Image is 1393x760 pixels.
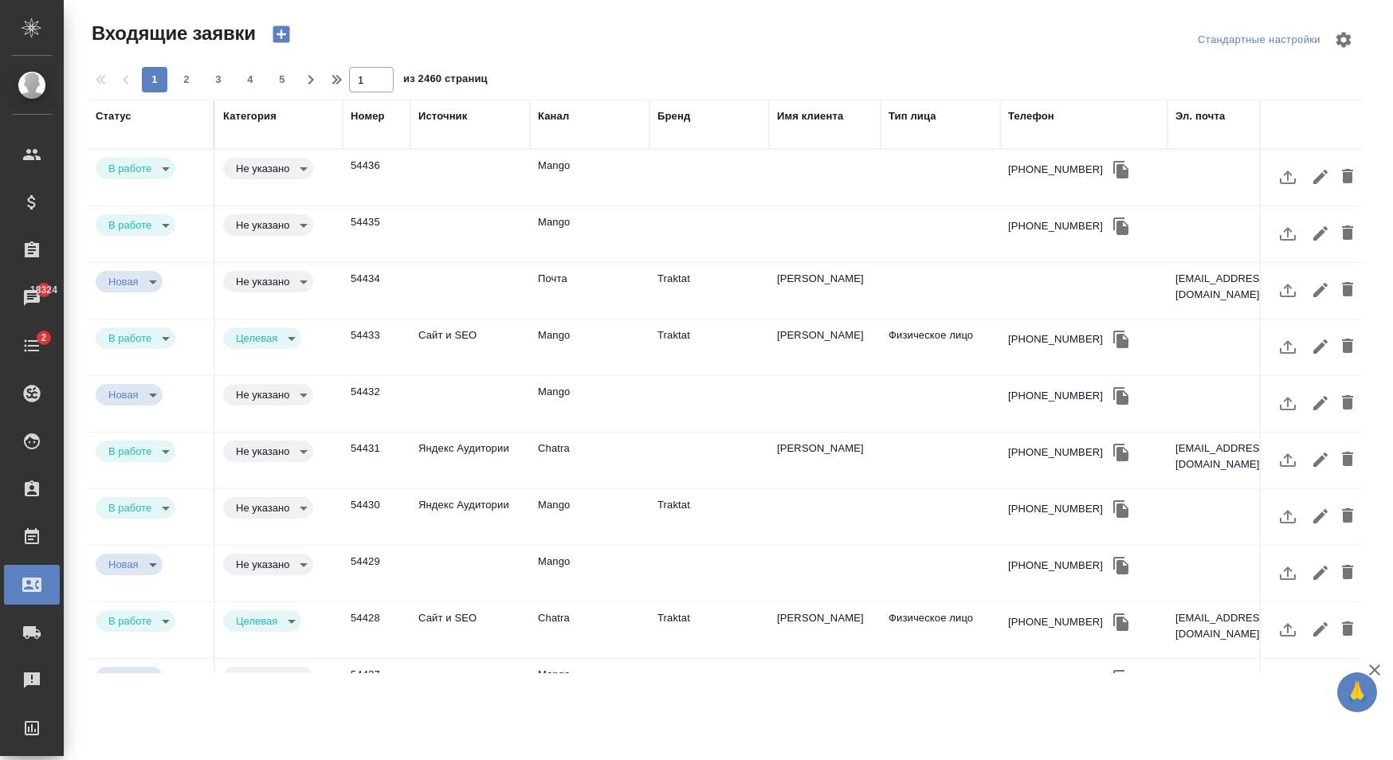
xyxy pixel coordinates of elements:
[96,667,163,688] div: В работе
[769,602,881,658] td: [PERSON_NAME]
[1334,158,1361,196] button: Удалить
[206,67,231,92] button: 3
[1175,108,1225,124] div: Эл. почта
[343,659,410,715] td: 54427
[223,108,277,124] div: Категория
[231,558,294,571] button: Не указано
[1269,497,1307,535] button: Загрузить файл
[104,501,156,515] button: В работе
[649,602,769,658] td: Traktat
[1269,214,1307,253] button: Загрузить файл
[343,150,410,206] td: 54436
[649,263,769,319] td: Traktat
[1269,158,1307,196] button: Загрузить файл
[223,271,313,292] div: В работе
[21,282,67,298] span: 18324
[343,376,410,432] td: 54432
[1334,271,1361,309] button: Удалить
[1008,445,1103,460] div: [PHONE_NUMBER]
[231,218,294,232] button: Не указано
[104,558,143,571] button: Новая
[530,489,649,545] td: Mango
[104,388,143,402] button: Новая
[1269,667,1307,705] button: Загрузить файл
[1269,327,1307,366] button: Загрузить файл
[1334,667,1361,705] button: Удалить
[1307,497,1334,535] button: Редактировать
[104,331,156,345] button: В работе
[269,72,295,88] span: 5
[1008,671,1103,687] div: [PHONE_NUMBER]
[530,602,649,658] td: Chatra
[231,275,294,288] button: Не указано
[530,150,649,206] td: Mango
[1334,441,1361,479] button: Удалить
[530,659,649,715] td: Mango
[1175,271,1295,303] p: [EMAIL_ADDRESS][DOMAIN_NAME]
[1194,28,1324,53] div: split button
[343,433,410,488] td: 54431
[1109,497,1133,521] button: Скопировать
[881,602,1000,658] td: Физическое лицо
[1334,327,1361,366] button: Удалить
[223,667,313,688] div: В работе
[96,271,163,292] div: В работе
[351,108,385,124] div: Номер
[1175,441,1295,472] p: [EMAIL_ADDRESS][DOMAIN_NAME]
[1008,218,1103,234] div: [PHONE_NUMBER]
[1334,497,1361,535] button: Удалить
[104,275,143,288] button: Новая
[104,218,156,232] button: В работе
[231,162,294,175] button: Не указано
[530,546,649,601] td: Mango
[410,489,530,545] td: Яндекс Аудитории
[1307,554,1334,592] button: Редактировать
[403,69,488,92] span: из 2460 страниц
[530,376,649,432] td: Mango
[1269,384,1307,422] button: Загрузить файл
[538,108,569,124] div: Канал
[237,72,263,88] span: 4
[1334,554,1361,592] button: Удалить
[231,388,294,402] button: Не указано
[4,278,60,318] a: 18324
[769,263,881,319] td: [PERSON_NAME]
[96,384,163,405] div: В работе
[1109,384,1133,408] button: Скопировать
[530,206,649,262] td: Mango
[1008,558,1103,574] div: [PHONE_NUMBER]
[1307,214,1334,253] button: Редактировать
[1008,162,1103,178] div: [PHONE_NUMBER]
[223,441,313,462] div: В работе
[1109,158,1133,182] button: Скопировать
[1334,610,1361,648] button: Удалить
[104,614,156,628] button: В работе
[31,330,56,346] span: 2
[649,489,769,545] td: Traktat
[231,331,282,345] button: Целевая
[410,433,530,488] td: Яндекс Аудитории
[1008,331,1103,347] div: [PHONE_NUMBER]
[1337,672,1377,712] button: 🙏
[1269,441,1307,479] button: Загрузить файл
[1008,108,1054,124] div: Телефон
[269,67,295,92] button: 5
[231,445,294,458] button: Не указано
[1307,610,1334,648] button: Редактировать
[1269,610,1307,648] button: Загрузить файл
[174,67,199,92] button: 2
[4,326,60,366] a: 2
[418,108,467,124] div: Источник
[881,319,1000,375] td: Физическое лицо
[223,214,313,236] div: В работе
[769,319,881,375] td: [PERSON_NAME]
[1307,384,1334,422] button: Редактировать
[237,67,263,92] button: 4
[96,497,175,519] div: В работе
[1109,327,1133,351] button: Скопировать
[1109,214,1133,238] button: Скопировать
[96,108,131,124] div: Статус
[530,433,649,488] td: Chatra
[206,72,231,88] span: 3
[343,206,410,262] td: 54435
